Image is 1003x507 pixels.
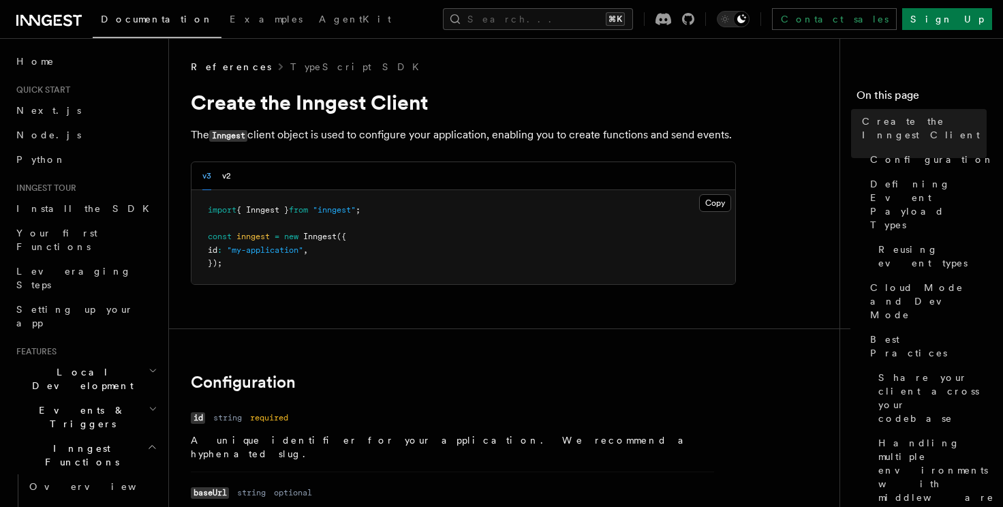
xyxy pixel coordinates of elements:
[191,373,296,392] a: Configuration
[274,487,312,498] dd: optional
[209,130,247,142] code: Inngest
[230,14,303,25] span: Examples
[29,481,170,492] span: Overview
[862,114,987,142] span: Create the Inngest Client
[11,49,160,74] a: Home
[606,12,625,26] kbd: ⌘K
[902,8,992,30] a: Sign Up
[870,153,994,166] span: Configuration
[303,232,337,241] span: Inngest
[319,14,391,25] span: AgentKit
[878,436,994,504] span: Handling multiple environments with middleware
[356,205,360,215] span: ;
[208,245,217,255] span: id
[313,205,356,215] span: "inngest"
[772,8,897,30] a: Contact sales
[337,232,346,241] span: ({
[191,60,271,74] span: References
[217,245,222,255] span: :
[101,14,213,25] span: Documentation
[870,333,987,360] span: Best Practices
[191,90,736,114] h1: Create the Inngest Client
[16,55,55,68] span: Home
[16,129,81,140] span: Node.js
[11,398,160,436] button: Events & Triggers
[227,245,303,255] span: "my-application"
[191,487,229,499] code: baseUrl
[191,125,736,145] p: The client object is used to configure your application, enabling you to create functions and sen...
[289,205,308,215] span: from
[16,203,157,214] span: Install the SDK
[237,487,266,498] dd: string
[870,177,987,232] span: Defining Event Payload Types
[222,162,231,190] button: v2
[11,346,57,357] span: Features
[11,297,160,335] a: Setting up your app
[208,258,222,268] span: });
[857,109,987,147] a: Create the Inngest Client
[202,162,211,190] button: v3
[11,183,76,194] span: Inngest tour
[213,412,242,423] dd: string
[699,194,731,212] button: Copy
[208,232,232,241] span: const
[93,4,221,38] a: Documentation
[857,87,987,109] h4: On this page
[236,205,289,215] span: { Inngest }
[865,275,987,327] a: Cloud Mode and Dev Mode
[878,371,987,425] span: Share your client across your codebase
[873,365,987,431] a: Share your client across your codebase
[16,266,132,290] span: Leveraging Steps
[191,412,205,424] code: id
[443,8,633,30] button: Search...⌘K
[11,436,160,474] button: Inngest Functions
[878,243,987,270] span: Reusing event types
[11,442,147,469] span: Inngest Functions
[191,433,714,461] p: A unique identifier for your application. We recommend a hyphenated slug.
[11,84,70,95] span: Quick start
[16,154,66,165] span: Python
[11,221,160,259] a: Your first Functions
[11,360,160,398] button: Local Development
[11,196,160,221] a: Install the SDK
[865,147,987,172] a: Configuration
[311,4,399,37] a: AgentKit
[208,205,236,215] span: import
[11,98,160,123] a: Next.js
[284,232,298,241] span: new
[275,232,279,241] span: =
[717,11,750,27] button: Toggle dark mode
[11,365,149,393] span: Local Development
[236,232,270,241] span: inngest
[870,281,987,322] span: Cloud Mode and Dev Mode
[873,237,987,275] a: Reusing event types
[24,474,160,499] a: Overview
[865,172,987,237] a: Defining Event Payload Types
[11,123,160,147] a: Node.js
[303,245,308,255] span: ,
[11,403,149,431] span: Events & Triggers
[16,304,134,328] span: Setting up your app
[11,259,160,297] a: Leveraging Steps
[221,4,311,37] a: Examples
[250,412,288,423] dd: required
[11,147,160,172] a: Python
[290,60,427,74] a: TypeScript SDK
[865,327,987,365] a: Best Practices
[16,228,97,252] span: Your first Functions
[16,105,81,116] span: Next.js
